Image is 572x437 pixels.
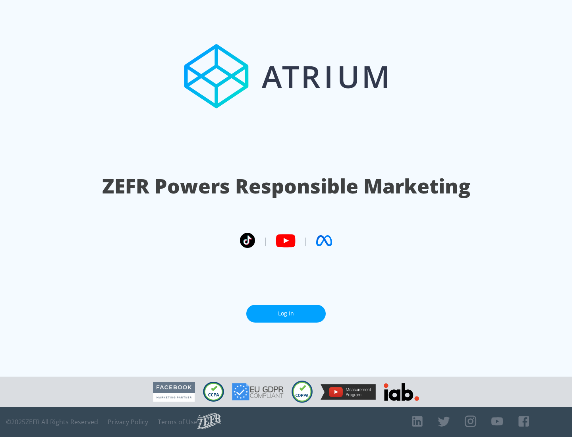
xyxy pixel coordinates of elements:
span: | [263,235,268,247]
a: Privacy Policy [108,418,148,426]
img: CCPA Compliant [203,382,224,402]
img: IAB [384,383,419,401]
img: GDPR Compliant [232,383,284,400]
h1: ZEFR Powers Responsible Marketing [102,172,470,200]
img: COPPA Compliant [292,381,313,403]
img: Facebook Marketing Partner [153,382,195,402]
span: © 2025 ZEFR All Rights Reserved [6,418,98,426]
span: | [303,235,308,247]
a: Terms of Use [158,418,197,426]
a: Log In [246,305,326,323]
img: YouTube Measurement Program [321,384,376,400]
